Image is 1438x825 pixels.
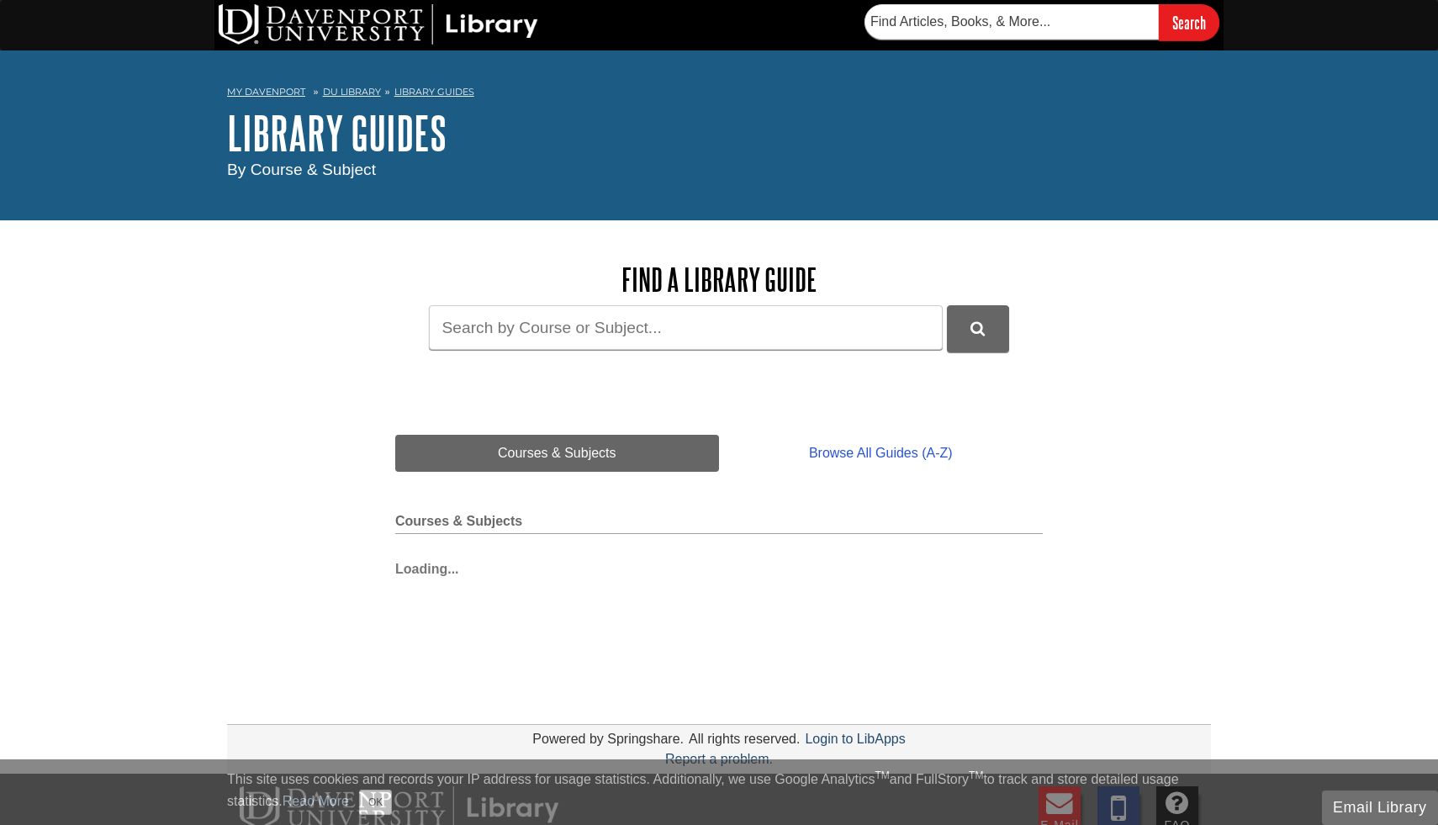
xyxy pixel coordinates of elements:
[227,158,1211,182] div: By Course & Subject
[359,790,392,815] button: Close
[395,435,719,472] a: Courses & Subjects
[686,732,803,746] div: All rights reserved.
[219,4,538,45] img: DU Library
[530,732,686,746] div: Powered by Springshare.
[864,4,1159,40] input: Find Articles, Books, & More...
[227,81,1211,108] nav: breadcrumb
[323,86,381,98] a: DU Library
[970,321,985,336] i: Search Library Guides
[395,551,1043,579] div: Loading...
[227,769,1211,815] div: This site uses cookies and records your IP address for usage statistics. Additionally, we use Goo...
[805,732,905,746] a: Login to LibApps
[394,86,474,98] a: Library Guides
[665,752,773,766] a: Report a problem.
[1322,791,1438,825] button: Email Library
[429,305,943,350] input: Search by Course or Subject...
[227,108,1211,158] h1: Library Guides
[283,794,349,808] a: Read More
[719,435,1043,472] a: Browse All Guides (A-Z)
[227,85,305,99] a: My Davenport
[395,514,1043,534] h2: Courses & Subjects
[864,4,1219,40] form: Searches DU Library's articles, books, and more
[395,262,1043,297] h2: Find a Library Guide
[875,769,889,781] sup: TM
[1159,4,1219,40] input: Search
[969,769,983,781] sup: TM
